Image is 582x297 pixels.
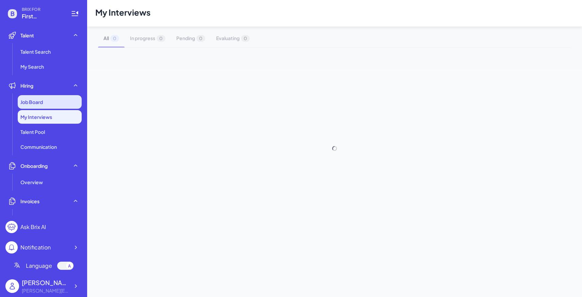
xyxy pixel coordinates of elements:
div: Maggie [22,278,69,287]
div: Maggie@joinbrix.com [22,287,69,294]
span: Communication [20,143,57,150]
span: Overview [20,179,43,186]
span: BRIX FOR [22,7,63,12]
img: user_logo.png [5,279,19,293]
span: Talent Search [20,48,51,55]
span: Talent Pool [20,128,45,135]
div: Ask Brix AI [20,223,46,231]
span: My Search [20,63,44,70]
span: Talent [20,32,34,39]
span: Monthly invoice [20,214,56,221]
span: First Intelligence [22,12,63,20]
span: Onboarding [20,162,48,169]
span: My Interviews [20,113,52,120]
span: Invoices [20,198,39,205]
div: Notification [20,243,51,251]
span: Hiring [20,82,33,89]
span: Job Board [20,99,43,105]
span: Language [26,262,52,270]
